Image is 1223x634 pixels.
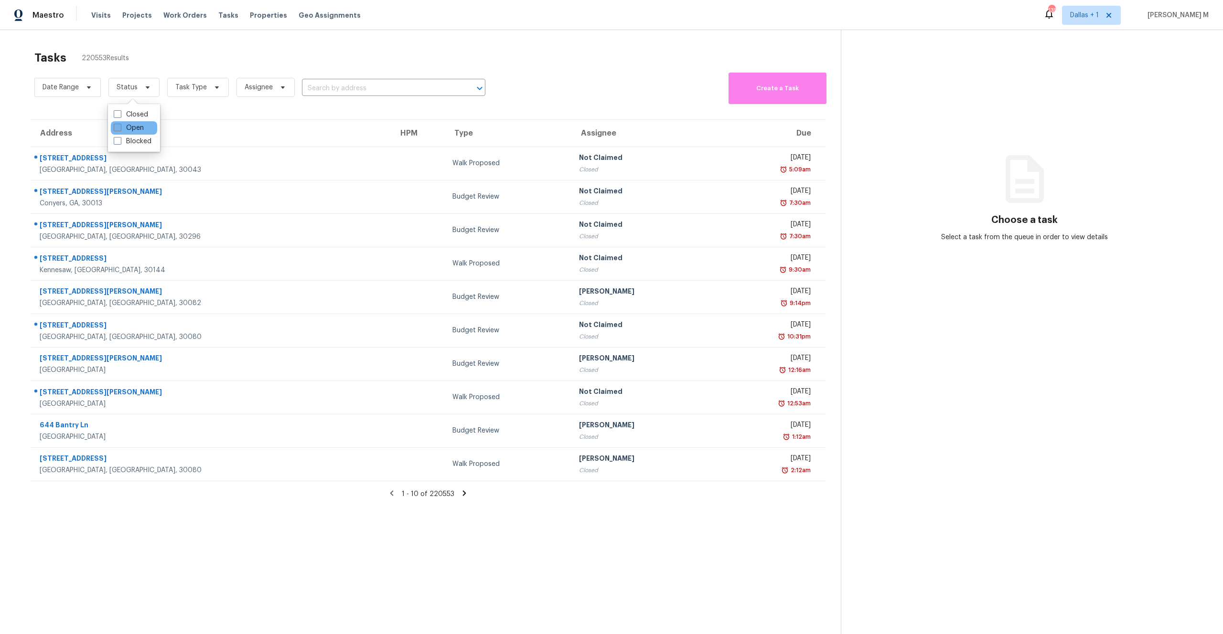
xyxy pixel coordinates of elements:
[40,254,383,265] div: [STREET_ADDRESS]
[789,465,811,475] div: 2:12am
[785,332,811,341] div: 10:31pm
[787,198,811,208] div: 7:30am
[245,83,273,92] span: Assignee
[579,432,707,442] div: Closed
[579,253,707,265] div: Not Claimed
[40,353,383,365] div: [STREET_ADDRESS][PERSON_NAME]
[40,320,383,332] div: [STREET_ADDRESS]
[31,120,391,147] th: Address
[302,81,459,96] input: Search by address
[579,198,707,208] div: Closed
[787,232,811,241] div: 7:30am
[933,232,1116,242] div: Select a task from the queue in order to view details
[218,12,238,19] span: Tasks
[82,53,129,63] span: 220553 Results
[452,392,563,402] div: Walk Proposed
[40,365,383,375] div: [GEOGRAPHIC_DATA]
[579,265,707,275] div: Closed
[579,332,707,341] div: Closed
[785,399,811,408] div: 12:53am
[579,165,707,174] div: Closed
[579,220,707,232] div: Not Claimed
[721,320,811,332] div: [DATE]
[579,465,707,475] div: Closed
[43,83,79,92] span: Date Range
[788,298,811,308] div: 9:14pm
[1070,11,1099,20] span: Dallas + 1
[721,387,811,399] div: [DATE]
[452,459,563,469] div: Walk Proposed
[729,73,826,104] button: Create a Task
[721,220,811,232] div: [DATE]
[473,82,486,95] button: Open
[40,165,383,175] div: [GEOGRAPHIC_DATA], [GEOGRAPHIC_DATA], 30043
[452,359,563,369] div: Budget Review
[579,399,707,408] div: Closed
[579,186,707,198] div: Not Claimed
[787,165,811,174] div: 5:09am
[579,365,707,375] div: Closed
[163,11,207,20] span: Work Orders
[452,292,563,302] div: Budget Review
[391,120,445,147] th: HPM
[122,11,152,20] span: Projects
[175,83,207,92] span: Task Type
[452,326,563,335] div: Budget Review
[40,298,383,308] div: [GEOGRAPHIC_DATA], [GEOGRAPHIC_DATA], 30082
[579,353,707,365] div: [PERSON_NAME]
[117,83,138,92] span: Status
[579,153,707,165] div: Not Claimed
[579,232,707,241] div: Closed
[299,11,361,20] span: Geo Assignments
[40,286,383,298] div: [STREET_ADDRESS][PERSON_NAME]
[91,11,111,20] span: Visits
[721,186,811,198] div: [DATE]
[579,298,707,308] div: Closed
[40,220,383,232] div: [STREET_ADDRESS][PERSON_NAME]
[40,454,383,465] div: [STREET_ADDRESS]
[783,432,790,442] img: Overdue Alarm Icon
[780,165,787,174] img: Overdue Alarm Icon
[40,153,383,165] div: [STREET_ADDRESS]
[721,253,811,265] div: [DATE]
[778,332,785,341] img: Overdue Alarm Icon
[721,153,811,165] div: [DATE]
[40,232,383,242] div: [GEOGRAPHIC_DATA], [GEOGRAPHIC_DATA], 30296
[779,265,787,275] img: Overdue Alarm Icon
[579,454,707,465] div: [PERSON_NAME]
[40,265,383,275] div: Kennesaw, [GEOGRAPHIC_DATA], 30144
[721,454,811,465] div: [DATE]
[40,465,383,475] div: [GEOGRAPHIC_DATA], [GEOGRAPHIC_DATA], 30080
[114,137,151,146] label: Blocked
[1144,11,1209,20] span: [PERSON_NAME] M
[445,120,571,147] th: Type
[781,465,789,475] img: Overdue Alarm Icon
[452,192,563,201] div: Budget Review
[579,420,707,432] div: [PERSON_NAME]
[40,332,383,342] div: [GEOGRAPHIC_DATA], [GEOGRAPHIC_DATA], 30080
[721,353,811,365] div: [DATE]
[786,365,811,375] div: 12:16am
[790,432,811,442] div: 1:12am
[1048,6,1055,15] div: 135
[780,232,787,241] img: Overdue Alarm Icon
[780,198,787,208] img: Overdue Alarm Icon
[733,83,822,94] span: Create a Task
[778,399,785,408] img: Overdue Alarm Icon
[250,11,287,20] span: Properties
[402,491,454,497] span: 1 - 10 of 220553
[780,298,788,308] img: Overdue Alarm Icon
[452,158,563,168] div: Walk Proposed
[452,225,563,235] div: Budget Review
[114,110,148,119] label: Closed
[991,215,1058,225] h3: Choose a task
[571,120,714,147] th: Assignee
[34,53,66,63] h2: Tasks
[32,11,64,20] span: Maestro
[40,199,383,208] div: Conyers, GA, 30013
[40,420,383,432] div: 644 Bantry Ln
[579,387,707,399] div: Not Claimed
[114,123,144,133] label: Open
[452,259,563,268] div: Walk Proposed
[787,265,811,275] div: 9:30am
